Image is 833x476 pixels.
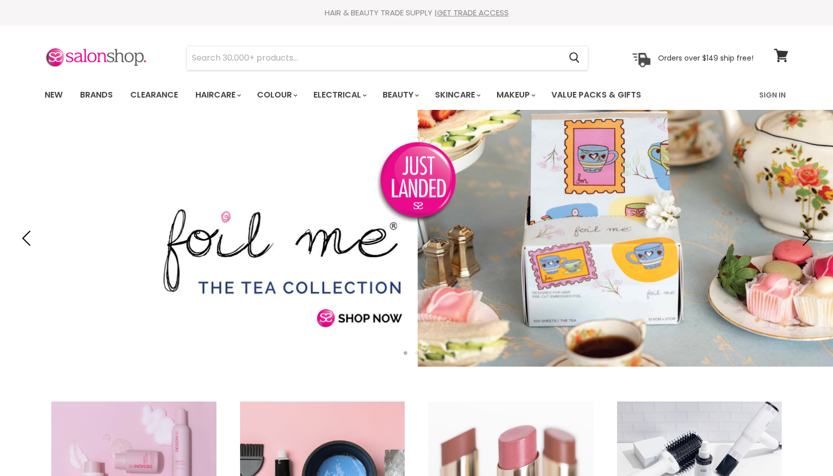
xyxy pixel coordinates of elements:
li: Page dot 3 [426,351,430,355]
ul: Main menu [37,80,701,110]
a: Sign In [753,84,792,106]
a: Makeup [489,84,542,106]
a: Electrical [306,84,373,106]
li: Page dot 2 [415,351,419,355]
p: Orders over $149 ship free! [658,53,753,62]
a: GET TRADE ACCESS [437,7,509,18]
nav: Main [32,80,801,110]
a: New [37,84,70,106]
a: Clearance [123,84,186,106]
button: Previous [18,228,38,249]
a: Haircare [188,84,247,106]
li: Page dot 1 [404,351,407,355]
form: Product [186,46,588,70]
a: Beauty [375,84,425,106]
button: Next [795,228,815,249]
a: Colour [249,84,304,106]
a: Value Packs & Gifts [544,84,649,106]
button: Search [561,46,588,70]
a: Brands [72,84,121,106]
a: Skincare [427,84,487,106]
div: HAIR & BEAUTY TRADE SUPPLY | [32,8,801,18]
input: Search [187,46,561,70]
